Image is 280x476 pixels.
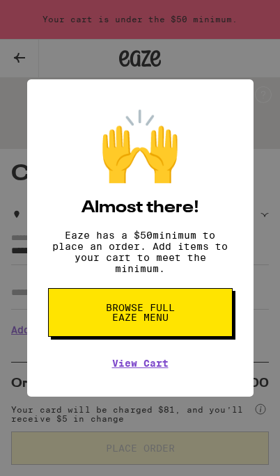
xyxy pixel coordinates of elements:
button: Browse full Eaze Menu [48,288,233,337]
span: Browse full Eaze Menu [104,303,176,322]
p: Eaze has a $ 50 minimum to place an order. Add items to your cart to meet the minimum. [48,230,233,274]
div: 🙌 [98,107,182,186]
h2: Almost there! [81,200,199,216]
a: View Cart [112,358,169,369]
